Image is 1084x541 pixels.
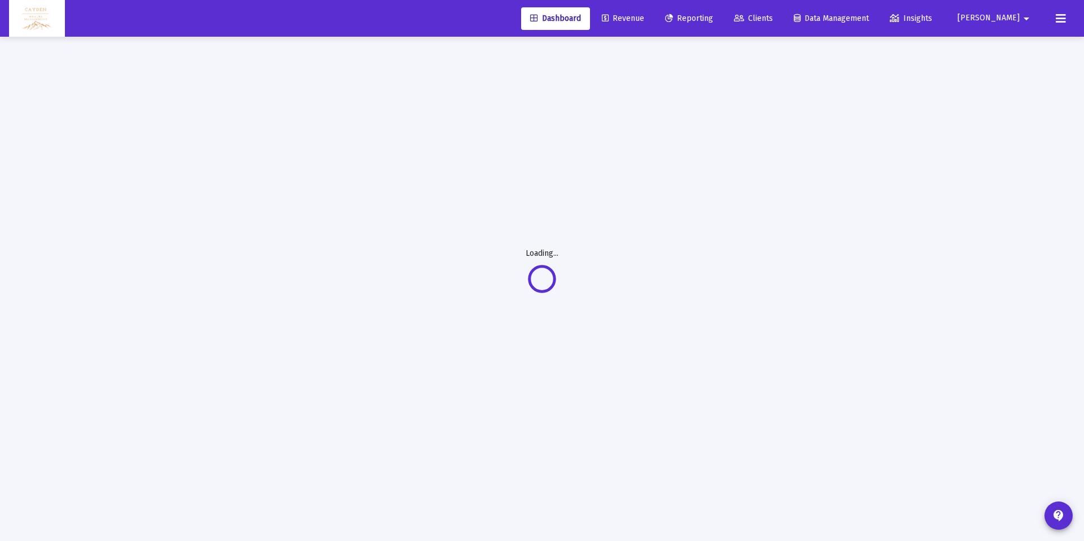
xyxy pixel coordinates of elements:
mat-icon: arrow_drop_down [1020,7,1033,30]
a: Data Management [785,7,878,30]
a: Reporting [656,7,722,30]
span: Clients [734,14,773,23]
img: Dashboard [18,7,56,30]
span: [PERSON_NAME] [958,14,1020,23]
a: Dashboard [521,7,590,30]
span: Reporting [665,14,713,23]
a: Revenue [593,7,653,30]
a: Insights [881,7,941,30]
button: [PERSON_NAME] [944,7,1047,29]
a: Clients [725,7,782,30]
span: Dashboard [530,14,581,23]
span: Data Management [794,14,869,23]
span: Insights [890,14,932,23]
span: Revenue [602,14,644,23]
mat-icon: contact_support [1052,509,1065,522]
